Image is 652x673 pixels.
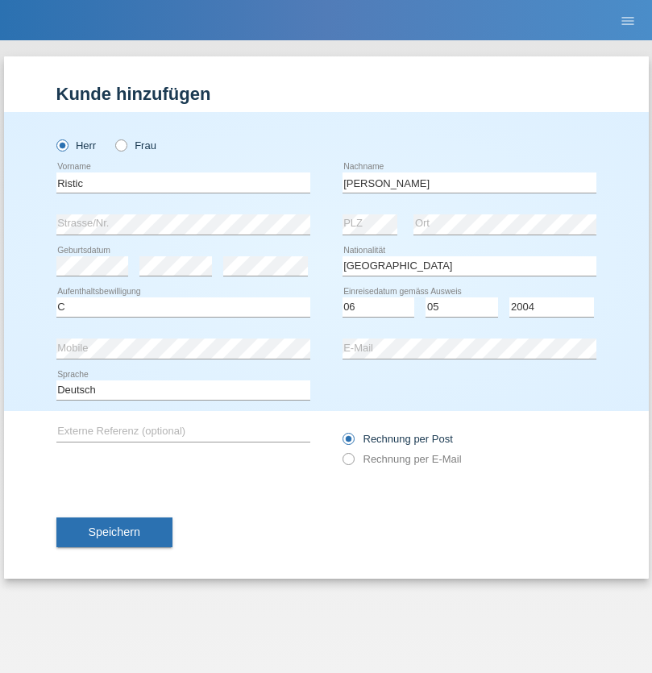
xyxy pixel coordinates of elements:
input: Frau [115,139,126,150]
a: menu [612,15,644,25]
i: menu [620,13,636,29]
label: Rechnung per Post [343,433,453,445]
label: Rechnung per E-Mail [343,453,462,465]
span: Speichern [89,526,140,538]
label: Herr [56,139,97,152]
input: Rechnung per Post [343,433,353,453]
h1: Kunde hinzufügen [56,84,596,104]
label: Frau [115,139,156,152]
input: Rechnung per E-Mail [343,453,353,473]
input: Herr [56,139,67,150]
button: Speichern [56,517,172,548]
